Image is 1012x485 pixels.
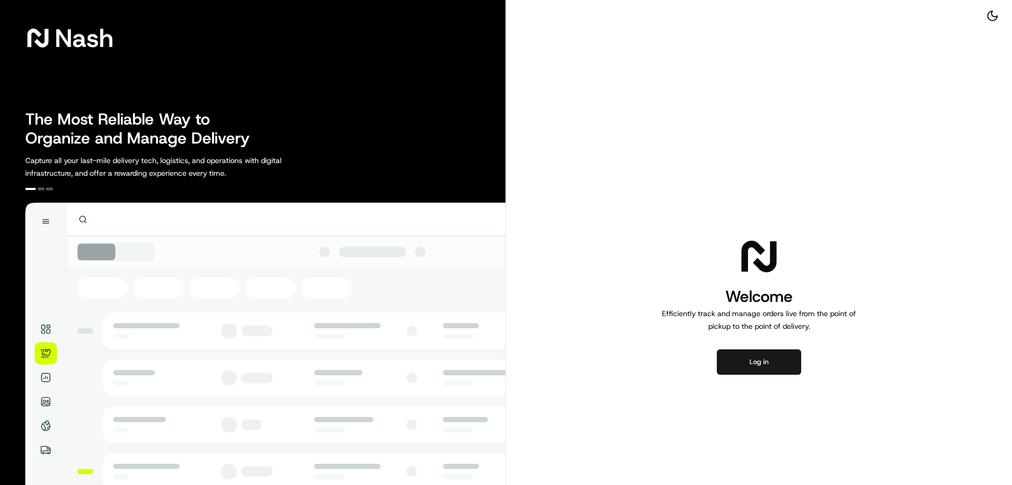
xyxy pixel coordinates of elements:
h2: The Most Reliable Way to Organize and Manage Delivery [25,110,261,148]
h1: Welcome [658,286,860,307]
span: Nash [55,27,113,49]
button: Log in [717,349,801,375]
p: Efficiently track and manage orders live from the point of pickup to the point of delivery. [658,307,860,332]
p: Capture all your last-mile delivery tech, logistics, and operations with digital infrastructure, ... [25,154,329,179]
